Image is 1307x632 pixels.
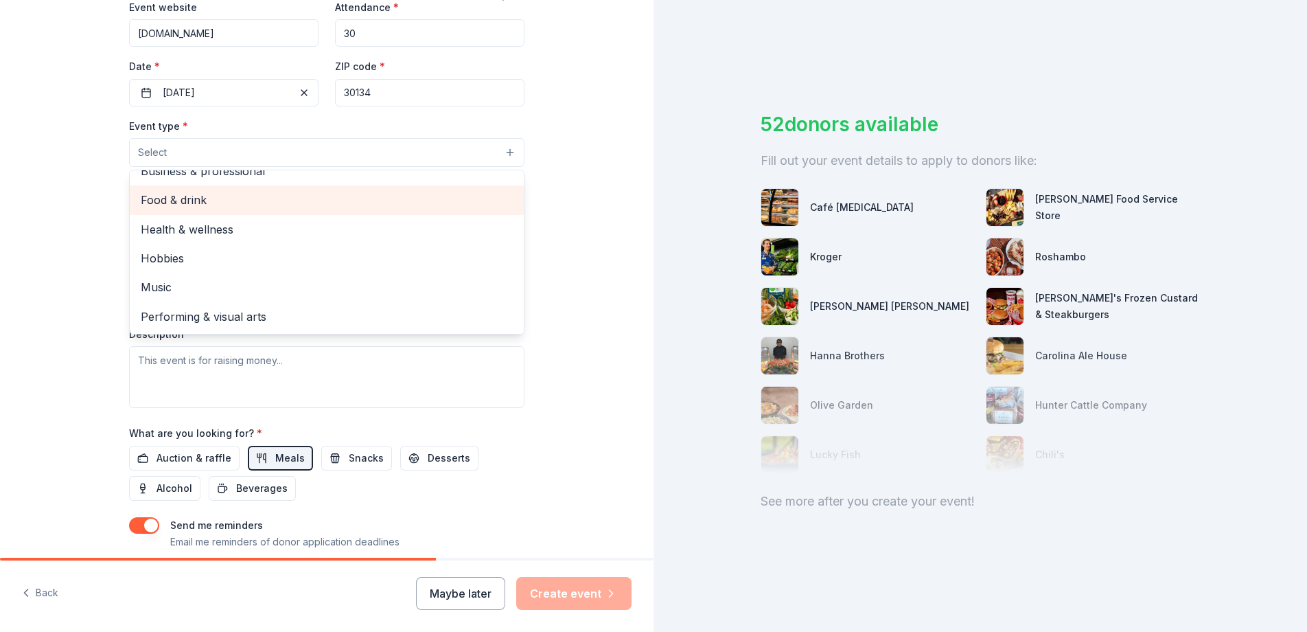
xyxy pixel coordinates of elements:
[141,249,513,267] span: Hobbies
[141,278,513,296] span: Music
[141,191,513,209] span: Food & drink
[138,144,167,161] span: Select
[129,170,524,335] div: Select
[141,308,513,326] span: Performing & visual arts
[141,221,513,238] span: Health & wellness
[129,138,524,167] button: Select
[141,162,513,180] span: Business & professional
